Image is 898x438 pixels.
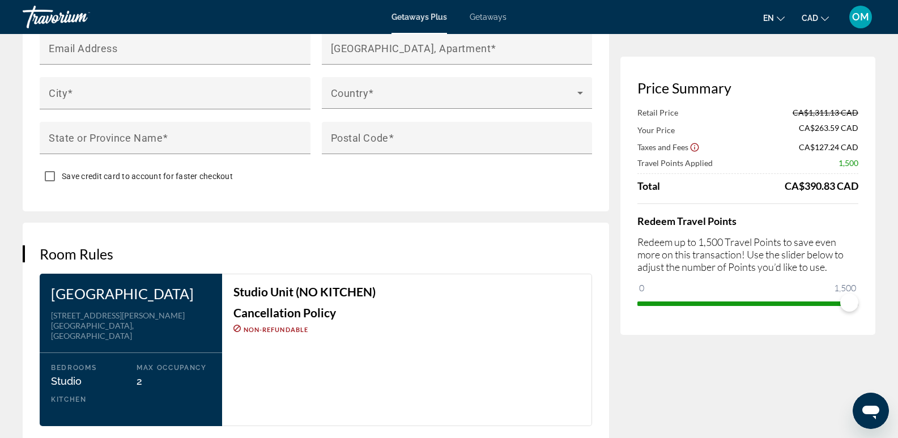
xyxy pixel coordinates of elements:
[233,286,580,298] h3: Studio Unit (NO KITCHEN)
[799,123,858,135] span: CA$263.59 CAD
[51,364,125,372] p: Bedrooms
[637,180,660,192] span: Total
[637,142,688,152] span: Taxes and Fees
[839,158,858,168] span: 1,500
[51,311,211,341] div: [STREET_ADDRESS][PERSON_NAME] [GEOGRAPHIC_DATA], [GEOGRAPHIC_DATA]
[637,141,700,152] button: Show Taxes and Fees breakdown
[470,12,507,22] a: Getaways
[137,364,211,372] p: Max Occupancy
[49,131,163,143] mat-label: State or Province Name
[40,245,592,262] h3: Room Rules
[637,215,858,227] h4: Redeem Travel Points
[49,87,67,99] mat-label: City
[763,10,785,26] button: Change language
[51,375,82,387] span: Studio
[244,326,308,333] span: Non-refundable
[832,281,858,295] span: 1,500
[763,14,774,23] span: en
[637,79,858,96] h3: Price Summary
[331,42,491,54] mat-label: [GEOGRAPHIC_DATA], Apartment
[846,5,875,29] button: User Menu
[852,11,869,23] span: OM
[137,375,142,387] span: 2
[23,2,136,32] a: Travorium
[51,285,211,302] h3: [GEOGRAPHIC_DATA]
[802,10,829,26] button: Change currency
[331,131,389,143] mat-label: Postal Code
[690,142,700,152] button: Show Taxes and Fees disclaimer
[793,108,858,117] span: CA$1,311.13 CAD
[391,12,447,22] a: Getaways Plus
[637,281,646,295] span: 0
[802,14,818,23] span: CAD
[637,108,678,117] span: Retail Price
[853,393,889,429] iframe: Button to launch messaging window
[637,158,713,168] span: Travel Points Applied
[331,87,369,99] mat-label: Country
[62,172,233,181] span: Save credit card to account for faster checkout
[785,180,858,192] div: CA$390.83 CAD
[233,307,580,319] h3: Cancellation Policy
[637,301,858,304] ngx-slider: ngx-slider
[51,396,125,403] p: Kitchen
[840,294,858,312] span: ngx-slider
[49,42,117,54] mat-label: Email Address
[637,125,675,135] span: Your Price
[799,142,858,152] span: CA$127.24 CAD
[637,236,858,273] p: Redeem up to 1,500 Travel Points to save even more on this transaction! Use the slider below to a...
